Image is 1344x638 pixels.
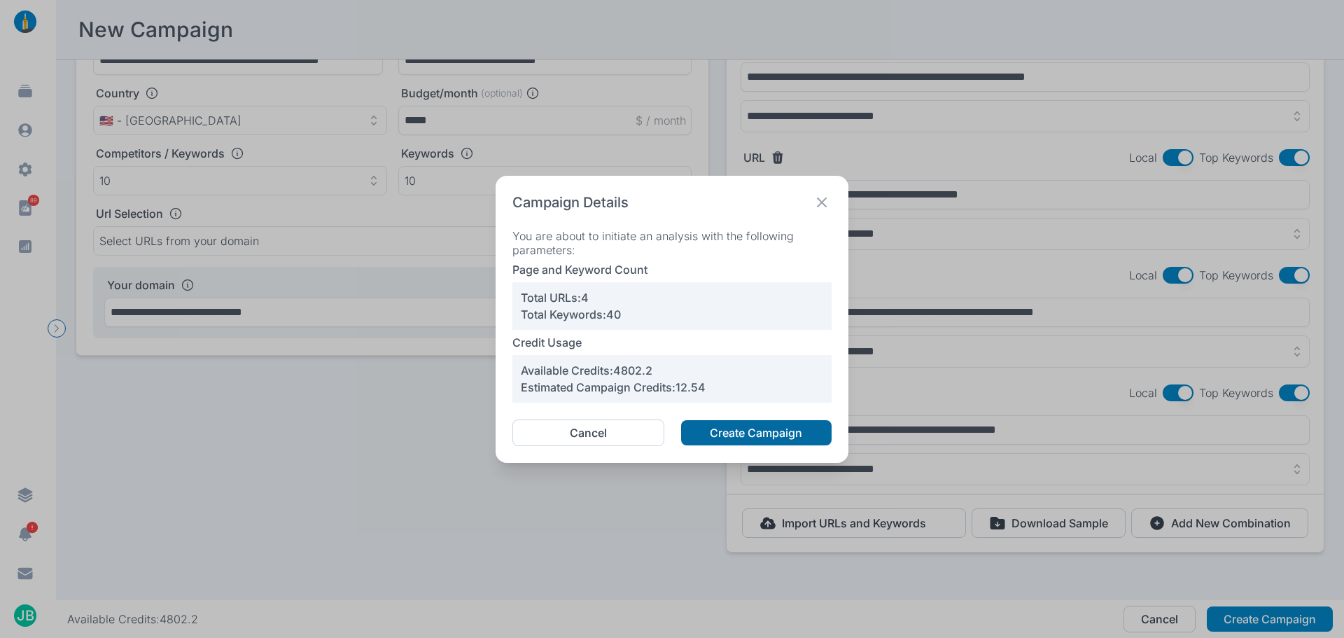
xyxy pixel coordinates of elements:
p: Total Keywords: 40 [521,307,823,321]
p: Total URLs: 4 [521,291,823,305]
p: Credit Usage [512,335,832,355]
p: You are about to initiate an analysis with the following parameters: [512,229,832,257]
button: Cancel [512,419,664,446]
h2: Campaign Details [512,193,629,212]
p: Estimated Campaign Credits: 12.54 [521,380,823,394]
p: Page and Keyword Count [512,263,832,282]
button: Create Campaign [681,420,832,445]
p: Available Credits: 4802.2 [521,363,823,377]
